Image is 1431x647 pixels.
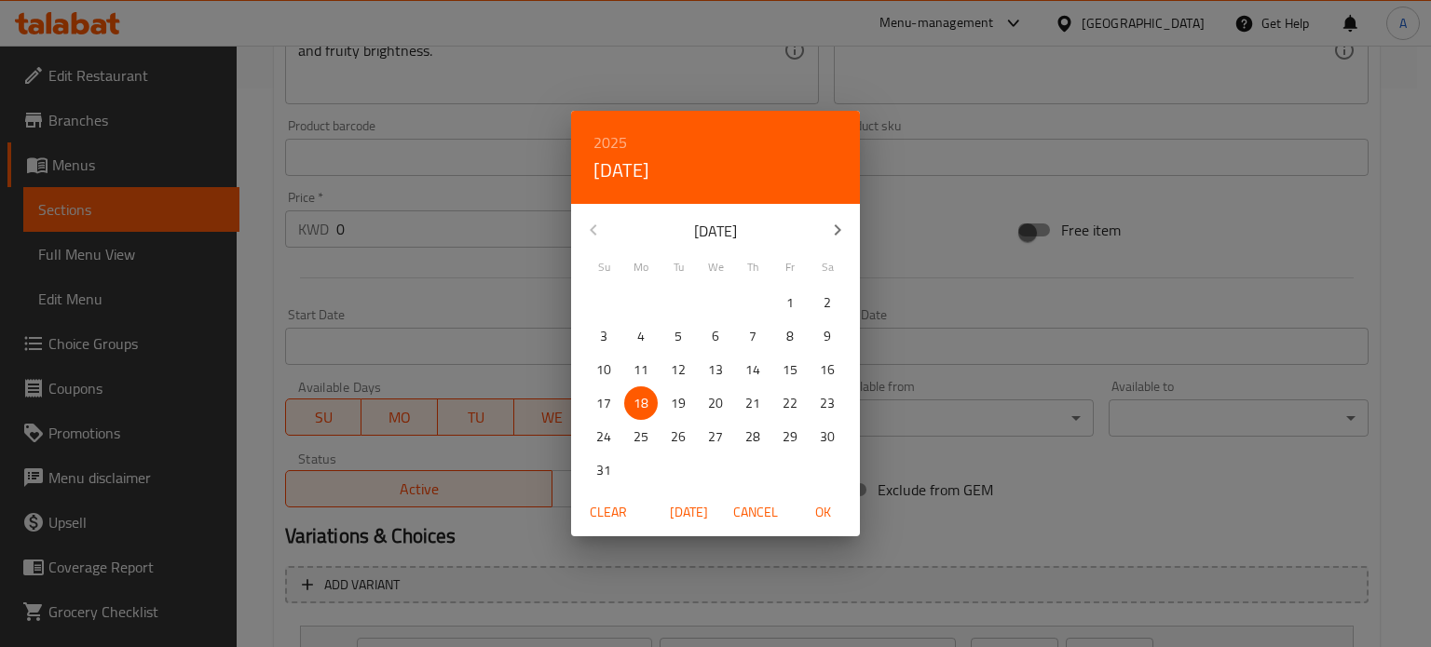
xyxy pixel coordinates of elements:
button: 28 [736,420,770,453]
p: 16 [820,358,835,382]
button: 21 [736,386,770,420]
p: 15 [783,358,797,382]
button: Clear [579,495,638,530]
p: 7 [749,325,756,348]
button: 2025 [593,129,627,155]
p: 13 [708,358,723,382]
span: Clear [586,501,631,524]
span: Tu [661,259,695,276]
button: 18 [624,386,658,420]
button: Cancel [726,495,785,530]
p: 18 [634,392,648,415]
p: 11 [634,358,648,382]
p: 30 [820,425,835,449]
p: 3 [600,325,607,348]
button: 7 [736,319,770,353]
button: 4 [624,319,658,353]
button: 31 [587,453,620,487]
p: 5 [675,325,682,348]
button: 2 [811,286,844,319]
p: 31 [596,459,611,482]
p: 29 [783,425,797,449]
button: 22 [773,386,807,420]
button: 13 [699,353,732,386]
p: 20 [708,392,723,415]
button: 15 [773,353,807,386]
p: 21 [745,392,760,415]
p: 14 [745,358,760,382]
button: 17 [587,386,620,420]
p: 12 [671,358,686,382]
span: Su [587,259,620,276]
p: [DATE] [616,220,815,242]
p: 23 [820,392,835,415]
button: [DATE] [659,495,718,530]
button: 19 [661,386,695,420]
p: 9 [824,325,831,348]
button: 24 [587,420,620,453]
button: 12 [661,353,695,386]
button: [DATE] [593,155,649,185]
p: 2 [824,291,831,315]
p: 22 [783,392,797,415]
p: 28 [745,425,760,449]
p: 6 [712,325,719,348]
button: OK [793,495,852,530]
span: Mo [624,259,658,276]
span: Fr [773,259,807,276]
button: 26 [661,420,695,453]
button: 3 [587,319,620,353]
button: 16 [811,353,844,386]
button: 10 [587,353,620,386]
span: We [699,259,732,276]
p: 1 [786,291,794,315]
p: 27 [708,425,723,449]
button: 20 [699,386,732,420]
p: 10 [596,358,611,382]
button: 8 [773,319,807,353]
span: Sa [811,259,844,276]
button: 25 [624,420,658,453]
p: 24 [596,425,611,449]
button: 27 [699,420,732,453]
button: 1 [773,286,807,319]
button: 5 [661,319,695,353]
button: 30 [811,420,844,453]
p: 4 [637,325,645,348]
button: 9 [811,319,844,353]
button: 23 [811,386,844,420]
p: 19 [671,392,686,415]
p: 17 [596,392,611,415]
button: 29 [773,420,807,453]
p: 25 [634,425,648,449]
span: OK [800,501,845,524]
button: 6 [699,319,732,353]
button: 11 [624,353,658,386]
p: 8 [786,325,794,348]
button: 14 [736,353,770,386]
p: 26 [671,425,686,449]
span: Th [736,259,770,276]
span: Cancel [733,501,778,524]
span: [DATE] [666,501,711,524]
